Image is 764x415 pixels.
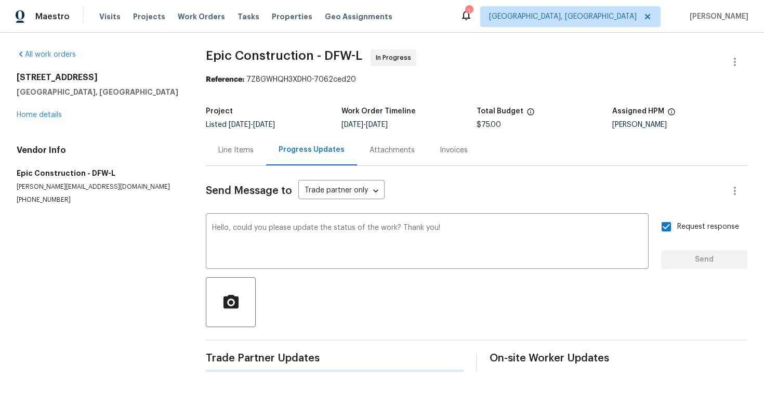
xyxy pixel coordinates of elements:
[206,74,747,85] div: 7Z8GWHQH3XDH0-7062ced20
[206,49,362,62] span: Epic Construction - DFW-L
[17,111,62,119] a: Home details
[206,186,292,196] span: Send Message to
[366,121,388,128] span: [DATE]
[17,72,181,83] h2: [STREET_ADDRESS]
[341,121,363,128] span: [DATE]
[17,183,181,191] p: [PERSON_NAME][EMAIL_ADDRESS][DOMAIN_NAME]
[376,53,415,63] span: In Progress
[325,11,392,22] span: Geo Assignments
[206,76,244,83] b: Reference:
[17,168,181,178] h5: Epic Construction - DFW-L
[99,11,121,22] span: Visits
[178,11,225,22] span: Work Orders
[17,51,76,58] a: All work orders
[17,196,181,204] p: [PHONE_NUMBER]
[477,121,501,128] span: $75.00
[341,108,416,115] h5: Work Order Timeline
[218,145,254,155] div: Line Items
[206,353,464,364] span: Trade Partner Updates
[612,108,664,115] h5: Assigned HPM
[272,11,312,22] span: Properties
[612,121,748,128] div: [PERSON_NAME]
[490,353,747,364] span: On-site Worker Updates
[253,121,275,128] span: [DATE]
[229,121,251,128] span: [DATE]
[526,108,535,121] span: The total cost of line items that have been proposed by Opendoor. This sum includes line items th...
[686,11,748,22] span: [PERSON_NAME]
[279,145,345,155] div: Progress Updates
[35,11,70,22] span: Maestro
[667,108,676,121] span: The hpm assigned to this work order.
[489,11,637,22] span: [GEOGRAPHIC_DATA], [GEOGRAPHIC_DATA]
[677,222,739,232] span: Request response
[477,108,523,115] h5: Total Budget
[212,224,642,261] textarea: Hello, could you please update the status of the work? Thank you!
[341,121,388,128] span: -
[229,121,275,128] span: -
[17,145,181,155] h4: Vendor Info
[370,145,415,155] div: Attachments
[17,87,181,97] h5: [GEOGRAPHIC_DATA], [GEOGRAPHIC_DATA]
[133,11,165,22] span: Projects
[206,108,233,115] h5: Project
[238,13,259,20] span: Tasks
[206,121,275,128] span: Listed
[298,183,385,200] div: Trade partner only
[465,6,472,17] div: 1
[440,145,468,155] div: Invoices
